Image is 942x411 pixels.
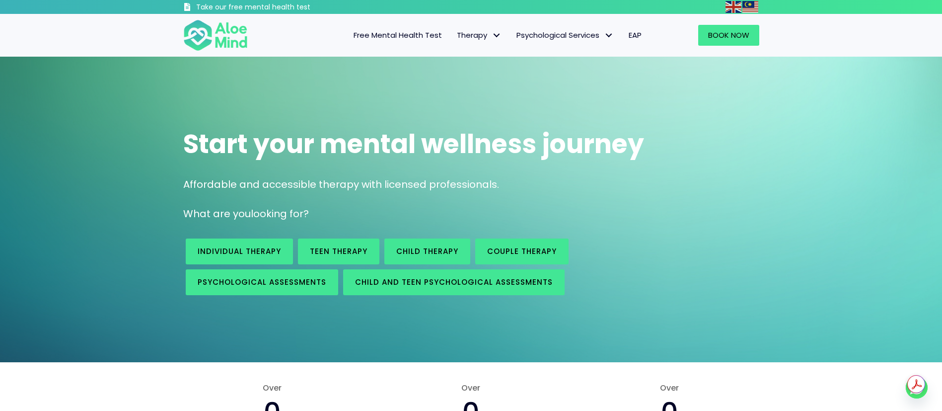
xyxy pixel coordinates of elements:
[298,239,379,264] a: Teen Therapy
[742,1,759,12] a: Malay
[516,30,614,40] span: Psychological Services
[396,246,458,256] span: Child Therapy
[509,25,621,46] a: Psychological ServicesPsychological Services: submenu
[186,239,293,264] a: Individual therapy
[708,30,749,40] span: Book Now
[198,246,281,256] span: Individual therapy
[475,239,569,264] a: Couple therapy
[742,1,758,13] img: ms
[183,207,251,221] span: What are you
[346,25,449,46] a: Free Mental Health Test
[490,28,504,43] span: Therapy: submenu
[186,269,338,295] a: Psychological assessments
[906,377,928,399] a: Whatsapp
[310,246,367,256] span: Teen Therapy
[183,19,248,52] img: Aloe mind Logo
[384,239,470,264] a: Child Therapy
[251,207,309,221] span: looking for?
[457,30,502,40] span: Therapy
[629,30,642,40] span: EAP
[196,2,363,12] h3: Take our free mental health test
[602,28,616,43] span: Psychological Services: submenu
[487,246,557,256] span: Couple therapy
[355,277,553,287] span: Child and Teen Psychological assessments
[621,25,649,46] a: EAP
[580,382,759,394] span: Over
[343,269,565,295] a: Child and Teen Psychological assessments
[354,30,442,40] span: Free Mental Health Test
[183,2,363,14] a: Take our free mental health test
[449,25,509,46] a: TherapyTherapy: submenu
[183,177,759,192] p: Affordable and accessible therapy with licensed professionals.
[381,382,560,394] span: Over
[698,25,759,46] a: Book Now
[261,25,649,46] nav: Menu
[198,277,326,287] span: Psychological assessments
[725,1,741,13] img: en
[725,1,742,12] a: English
[183,382,362,394] span: Over
[183,126,644,162] span: Start your mental wellness journey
